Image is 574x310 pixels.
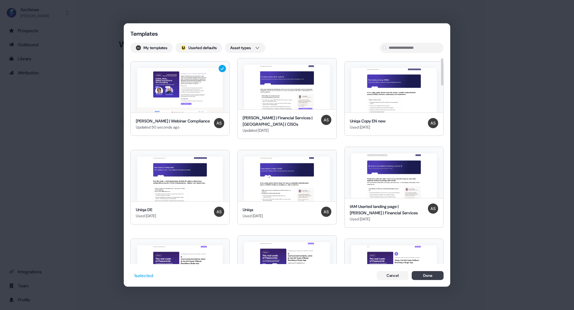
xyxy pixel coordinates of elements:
[243,127,318,134] div: Updated [DATE]
[130,58,230,139] button: Sara | Webinar Compliance[PERSON_NAME] | Webinar ComplianceUpdated 50 seconds agoAntoni
[136,118,210,124] div: [PERSON_NAME] | Webinar Compliance
[130,30,194,38] div: Templates
[243,207,263,213] div: Uniqa
[175,43,222,53] button: userled logo;Userled defaults
[321,207,331,217] img: Antoni
[130,147,230,228] button: Uniqa DEUniqa DEUsed [DATE]Antoni
[351,153,437,198] img: IAM Userled landing page | Kasper | Financial Services
[237,58,336,139] button: Sara | Financial Services | France | CISOs[PERSON_NAME] | Financial Services | [GEOGRAPHIC_DATA] ...
[321,115,331,125] img: Antoni
[351,68,437,113] img: Uniqa Copy EN new
[350,118,386,124] div: Uniqa Copy EN new
[243,213,263,219] div: Used [DATE]
[134,272,153,279] div: 1 selected
[137,245,223,290] img: Sara | Webinar
[244,65,330,109] img: Sara | Financial Services | France | CISOs
[344,58,444,139] button: Uniqa Copy EN newUniqa Copy EN newUsed [DATE]Antoni
[137,68,223,113] img: Sara | Webinar Compliance
[243,115,318,127] div: [PERSON_NAME] | Financial Services | [GEOGRAPHIC_DATA] | CISOs
[428,118,438,128] img: Antoni
[237,147,336,228] button: UniqaUniqaUsed [DATE]Antoni
[214,207,224,217] img: Antoni
[244,242,330,287] img: Sara | Webinar - for Kasper
[130,43,173,53] button: My templates
[136,207,156,213] div: Uniqa DE
[214,118,224,128] img: Antoni
[136,124,210,130] div: Updated 50 seconds ago
[181,45,186,50] img: userled logo
[351,245,437,290] img: Sara | Webinar - po polsku
[136,45,141,50] img: Antoni
[137,157,223,201] img: Uniqa DE
[344,147,444,228] button: IAM Userled landing page | Kasper | Financial ServicesIAM Userled landing page | [PERSON_NAME] | ...
[181,45,186,50] div: ;
[130,270,157,281] button: 1selected
[428,203,438,214] img: Antoni
[350,124,386,130] div: Used [DATE]
[350,203,425,216] div: IAM Userled landing page | [PERSON_NAME] | Financial Services
[412,271,444,280] button: Done
[225,43,265,53] button: Asset types
[377,271,408,280] button: Cancel
[244,157,330,201] img: Uniqa
[136,213,156,219] div: Used [DATE]
[350,216,425,222] div: Used [DATE]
